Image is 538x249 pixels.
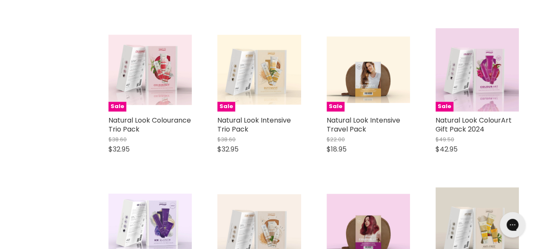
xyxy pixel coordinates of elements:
[217,28,301,112] a: Natural Look Intensive Trio PackSale
[436,115,512,134] a: Natural Look ColourArt Gift Pack 2024
[495,209,529,240] iframe: Gorgias live chat messenger
[217,135,236,143] span: $38.60
[436,135,454,143] span: $49.50
[436,28,519,112] img: Natural Look ColourArt Gift Pack 2024
[436,102,453,112] span: Sale
[327,36,410,103] img: Natural Look Intensive Travel Pack
[327,135,345,143] span: $22.00
[108,135,127,143] span: $38.60
[108,115,191,134] a: Natural Look Colourance Trio Pack
[108,102,126,112] span: Sale
[327,115,400,134] a: Natural Look Intensive Travel Pack
[436,28,519,112] a: Natural Look ColourArt Gift Pack 2024Sale
[217,102,235,112] span: Sale
[108,28,192,112] a: Natural Look Colourance Trio PackSale
[108,144,130,154] span: $32.95
[327,28,410,112] a: Natural Look Intensive Travel PackSale
[108,34,192,105] img: Natural Look Colourance Trio Pack
[436,144,458,154] span: $42.95
[327,102,344,112] span: Sale
[327,144,347,154] span: $18.95
[217,115,291,134] a: Natural Look Intensive Trio Pack
[217,34,301,105] img: Natural Look Intensive Trio Pack
[217,144,239,154] span: $32.95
